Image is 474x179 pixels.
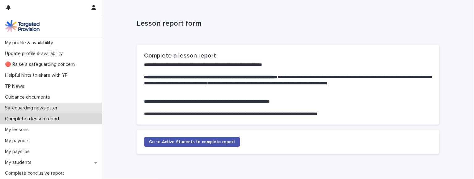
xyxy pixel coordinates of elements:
p: Complete a lesson report [2,116,65,122]
p: My profile & availability [2,40,58,46]
a: Go to Active Students to complete report [144,137,240,147]
h2: Complete a lesson report [144,52,432,59]
p: 🔴 Raise a safeguarding concern [2,62,80,67]
p: My students [2,160,36,165]
p: TP News [2,83,29,89]
img: M5nRWzHhSzIhMunXDL62 [5,20,40,32]
span: Go to Active Students to complete report [149,140,235,144]
p: Lesson report form [137,19,437,28]
p: My payouts [2,138,35,144]
p: Complete conclusive report [2,170,69,176]
p: Helpful hints to share with YP [2,72,73,78]
p: Safeguarding newsletter [2,105,62,111]
p: My lessons [2,127,34,133]
p: Guidance documents [2,94,55,100]
p: Update profile & availability [2,51,68,57]
p: My payslips [2,149,35,155]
